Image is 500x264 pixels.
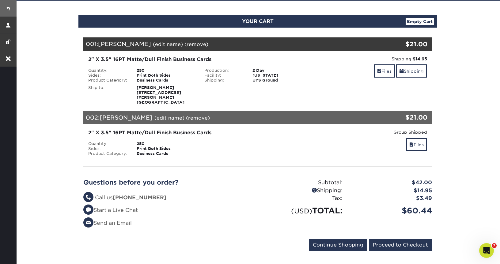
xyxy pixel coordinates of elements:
a: Shipping [396,64,427,78]
span: [PERSON_NAME] [98,40,151,47]
div: 2 Day [248,68,316,73]
div: $14.95 [347,187,437,195]
div: Facility: [200,73,248,78]
div: 002: [83,111,374,124]
a: (edit name) [153,41,183,47]
div: Production: [200,68,248,73]
div: $42.00 [347,179,437,187]
div: [US_STATE] [248,73,316,78]
div: $3.49 [347,194,437,202]
div: Quantity: [84,68,132,73]
div: Subtotal: [258,179,347,187]
div: $60.44 [347,205,437,216]
li: Call us [83,194,253,202]
span: files [409,142,414,147]
div: Shipping: [200,78,248,83]
a: Start a Live Chat [83,207,138,213]
a: (remove) [184,41,208,47]
a: (edit name) [154,115,184,121]
div: Shipping: [258,187,347,195]
a: Send an Email [83,220,132,226]
div: Ship to: [84,85,132,105]
span: files [377,69,381,74]
div: Product Category: [84,151,132,156]
div: 250 [132,68,200,73]
div: Print Both Sides [132,146,200,151]
div: Print Both Sides [132,73,200,78]
span: shipping [400,69,404,74]
div: Quantity: [84,141,132,146]
div: Sides: [84,146,132,151]
div: 250 [132,141,200,146]
span: 7 [492,243,497,248]
strong: [PHONE_NUMBER] [113,194,166,201]
div: 2" X 3.5" 16PT Matte/Dull Finish Business Cards [88,129,311,136]
div: 001: [83,37,374,51]
span: YOUR CART [242,18,274,24]
input: Proceed to Checkout [369,239,432,251]
div: Business Cards [132,151,200,156]
a: Files [374,64,395,78]
iframe: Intercom live chat [479,243,494,258]
input: Continue Shopping [309,239,367,251]
strong: [PERSON_NAME] [STREET_ADDRESS][PERSON_NAME] [GEOGRAPHIC_DATA] [137,85,184,105]
iframe: Google Customer Reviews [2,245,52,262]
div: Tax: [258,194,347,202]
span: [PERSON_NAME] [100,114,153,121]
div: $21.00 [374,113,427,122]
small: (USD) [291,207,312,215]
a: Empty Cart [406,18,434,25]
h2: Questions before you order? [83,179,253,186]
a: (remove) [186,115,210,121]
div: Sides: [84,73,132,78]
div: UPS Ground [248,78,316,83]
div: Shipping: [320,56,427,62]
div: Business Cards [132,78,200,83]
div: $21.00 [374,40,427,49]
div: Group Shipped [320,129,427,135]
div: 2" X 3.5" 16PT Matte/Dull Finish Business Cards [88,56,311,63]
div: TOTAL: [258,205,347,216]
div: Product Category: [84,78,132,83]
strong: $14.95 [413,56,427,61]
a: Files [406,138,427,151]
